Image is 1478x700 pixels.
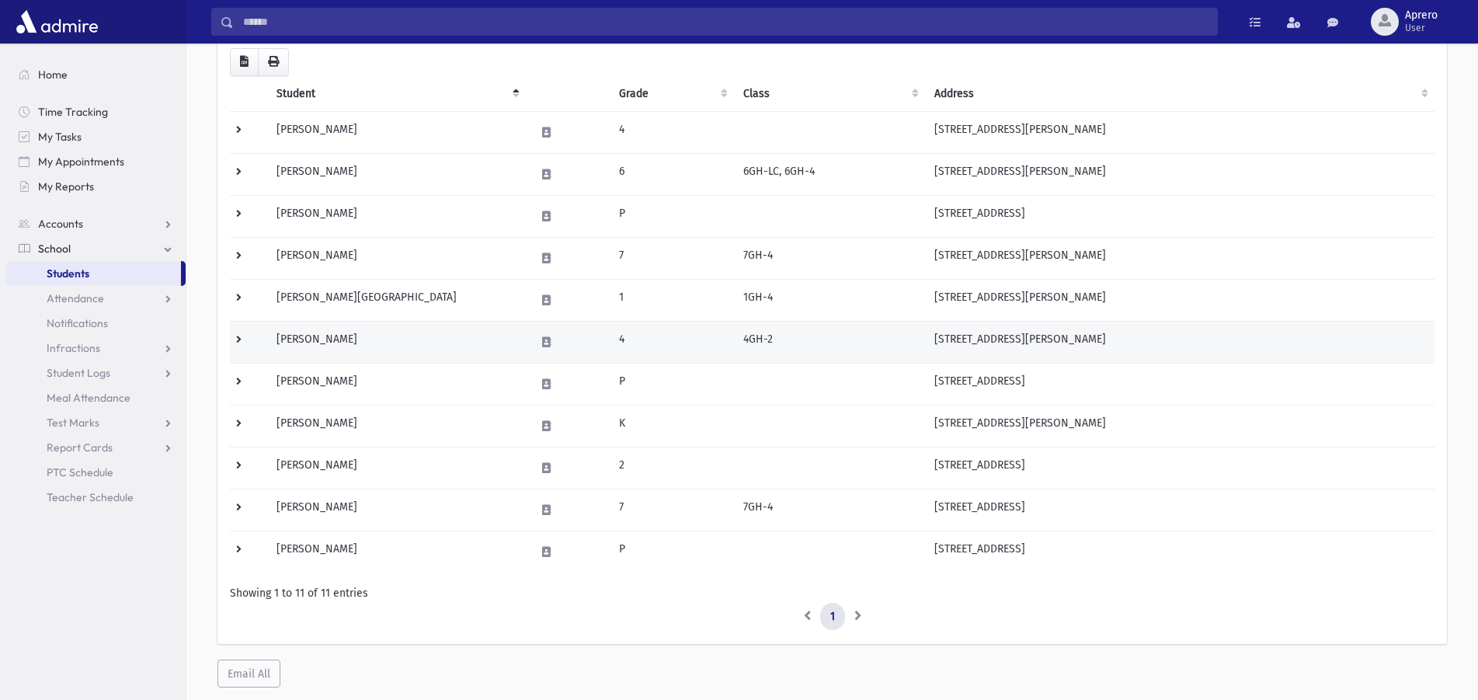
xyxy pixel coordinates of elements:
td: [PERSON_NAME] [267,153,526,195]
a: Attendance [6,286,186,311]
a: Teacher Schedule [6,485,186,510]
a: PTC Schedule [6,460,186,485]
td: [STREET_ADDRESS] [925,363,1435,405]
td: 6 [610,153,734,195]
td: [PERSON_NAME] [267,111,526,153]
td: 6GH-LC, 6GH-4 [734,153,925,195]
td: [STREET_ADDRESS][PERSON_NAME] [925,321,1435,363]
td: P [610,531,734,573]
a: Students [6,261,181,286]
span: Infractions [47,341,100,355]
span: Student Logs [47,366,110,380]
a: Test Marks [6,410,186,435]
td: [STREET_ADDRESS] [925,489,1435,531]
span: Students [47,266,89,280]
td: [PERSON_NAME][GEOGRAPHIC_DATA] [267,279,526,321]
span: My Appointments [38,155,124,169]
th: Class: activate to sort column ascending [734,76,925,112]
td: 7 [610,489,734,531]
th: Student: activate to sort column descending [267,76,526,112]
span: Attendance [47,291,104,305]
td: [STREET_ADDRESS][PERSON_NAME] [925,405,1435,447]
td: [PERSON_NAME] [267,531,526,573]
td: [PERSON_NAME] [267,237,526,279]
span: My Reports [38,179,94,193]
button: Print [258,48,289,76]
td: [STREET_ADDRESS][PERSON_NAME] [925,237,1435,279]
span: Notifications [47,316,108,330]
td: 7GH-4 [734,489,925,531]
td: 7GH-4 [734,237,925,279]
div: Showing 1 to 11 of 11 entries [230,585,1435,601]
td: 4GH-2 [734,321,925,363]
img: AdmirePro [12,6,102,37]
td: [PERSON_NAME] [267,405,526,447]
td: 2 [610,447,734,489]
th: Address: activate to sort column ascending [925,76,1435,112]
span: Accounts [38,217,83,231]
span: School [38,242,71,256]
td: P [610,363,734,405]
td: [STREET_ADDRESS][PERSON_NAME] [925,111,1435,153]
a: Home [6,62,186,87]
a: Report Cards [6,435,186,460]
a: My Reports [6,174,186,199]
td: 7 [610,237,734,279]
span: Aprero [1405,9,1438,22]
td: 1GH-4 [734,279,925,321]
button: CSV [230,48,259,76]
span: Meal Attendance [47,391,130,405]
span: Report Cards [47,441,113,454]
td: 4 [610,321,734,363]
td: [PERSON_NAME] [267,195,526,237]
td: 4 [610,111,734,153]
a: My Appointments [6,149,186,174]
a: Accounts [6,211,186,236]
td: 1 [610,279,734,321]
td: [STREET_ADDRESS] [925,195,1435,237]
td: K [610,405,734,447]
input: Search [234,8,1217,36]
a: Time Tracking [6,99,186,124]
span: My Tasks [38,130,82,144]
th: Grade: activate to sort column ascending [610,76,734,112]
td: [PERSON_NAME] [267,363,526,405]
span: Time Tracking [38,105,108,119]
span: Home [38,68,68,82]
a: Infractions [6,336,186,360]
span: Teacher Schedule [47,490,134,504]
a: Student Logs [6,360,186,385]
a: My Tasks [6,124,186,149]
td: [STREET_ADDRESS][PERSON_NAME] [925,153,1435,195]
td: [PERSON_NAME] [267,447,526,489]
a: School [6,236,186,261]
td: [PERSON_NAME] [267,321,526,363]
span: Test Marks [47,416,99,430]
td: [STREET_ADDRESS] [925,531,1435,573]
a: 1 [820,603,845,631]
button: Email All [217,660,280,688]
span: User [1405,22,1438,34]
td: P [610,195,734,237]
a: Meal Attendance [6,385,186,410]
td: [PERSON_NAME] [267,489,526,531]
a: Notifications [6,311,186,336]
td: [STREET_ADDRESS] [925,447,1435,489]
span: PTC Schedule [47,465,113,479]
td: [STREET_ADDRESS][PERSON_NAME] [925,279,1435,321]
